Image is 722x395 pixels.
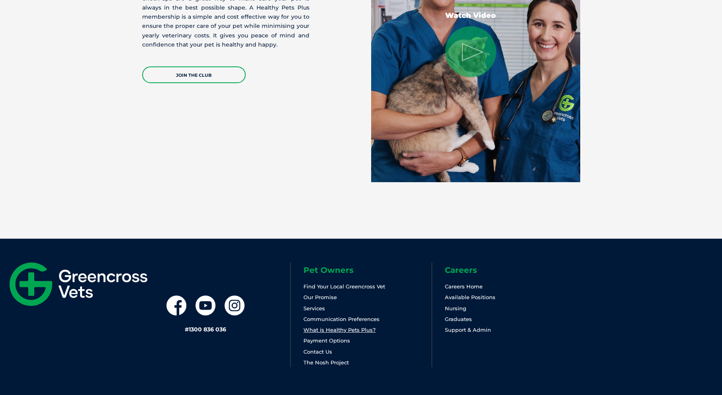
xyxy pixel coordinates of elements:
[303,327,376,333] a: What is Healthy Pets Plus?
[445,12,496,19] p: Watch Video
[445,266,573,274] h6: Careers
[303,294,337,300] a: Our Promise
[185,326,226,333] a: #1300 836 036
[142,66,246,83] a: JOIN THE CLUB
[303,337,350,344] a: Payment Options
[445,283,483,290] a: Careers Home
[303,348,332,355] a: Contact Us
[303,316,380,322] a: Communication Preferences
[445,327,491,333] a: Support & Admin
[445,294,495,300] a: Available Positions
[185,326,189,333] span: #
[303,266,432,274] h6: Pet Owners
[303,283,385,290] a: Find Your Local Greencross Vet
[303,359,349,366] a: The Nosh Project
[445,316,472,322] a: Graduates
[303,305,325,311] a: Services
[445,305,466,311] a: Nursing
